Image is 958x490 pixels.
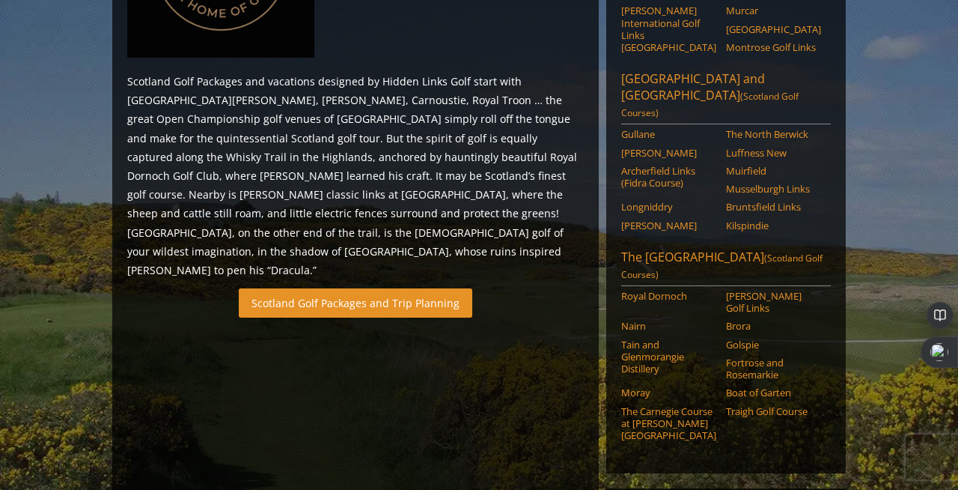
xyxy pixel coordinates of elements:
[726,165,821,177] a: Muirfield
[726,320,821,332] a: Brora
[621,339,716,375] a: Tain and Glenmorangie Distillery
[621,405,716,442] a: The Carnegie Course at [PERSON_NAME][GEOGRAPHIC_DATA]
[621,165,716,190] a: Archerfield Links (Fidra Course)
[726,183,821,195] a: Musselburgh Links
[726,220,821,232] a: Kilspindie
[621,249,831,286] a: The [GEOGRAPHIC_DATA](Scotland Golf Courses)
[239,288,472,318] a: Scotland Golf Packages and Trip Planning
[726,4,821,16] a: Murcar
[621,4,716,53] a: [PERSON_NAME] International Golf Links [GEOGRAPHIC_DATA]
[726,357,821,381] a: Fortrose and Rosemarkie
[621,290,716,302] a: Royal Dornoch
[621,387,716,399] a: Moray
[621,252,823,281] span: (Scotland Golf Courses)
[726,339,821,351] a: Golspie
[726,41,821,53] a: Montrose Golf Links
[621,220,716,232] a: [PERSON_NAME]
[726,387,821,399] a: Boat of Garten
[621,201,716,213] a: Longniddry
[621,320,716,332] a: Nairn
[621,147,716,159] a: [PERSON_NAME]
[726,23,821,35] a: [GEOGRAPHIC_DATA]
[726,147,821,159] a: Luffness New
[726,201,821,213] a: Bruntsfield Links
[726,290,821,315] a: [PERSON_NAME] Golf Links
[621,128,716,140] a: Gullane
[726,405,821,417] a: Traigh Golf Course
[127,72,584,279] p: Scotland Golf Packages and vacations designed by Hidden Links Golf start with [GEOGRAPHIC_DATA][P...
[726,128,821,140] a: The North Berwick
[621,70,831,124] a: [GEOGRAPHIC_DATA] and [GEOGRAPHIC_DATA](Scotland Golf Courses)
